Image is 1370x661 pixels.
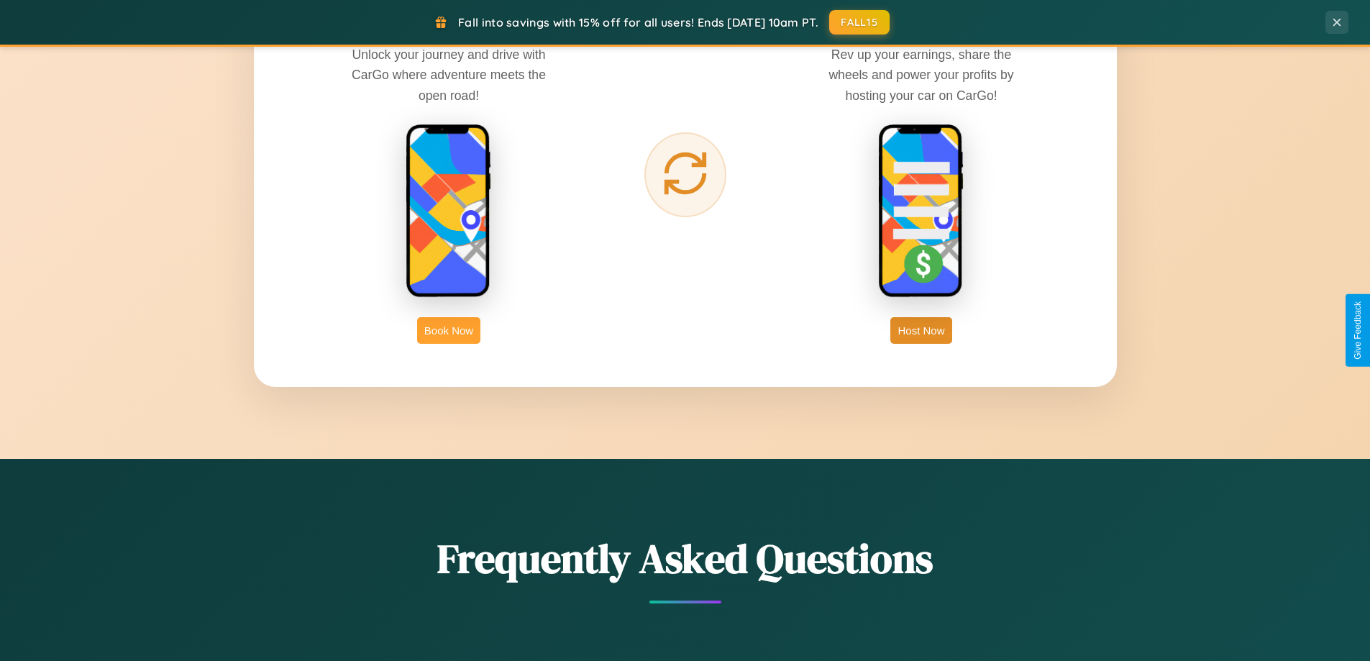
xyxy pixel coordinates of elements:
button: Host Now [890,317,951,344]
p: Rev up your earnings, share the wheels and power your profits by hosting your car on CarGo! [813,45,1029,105]
button: Book Now [417,317,480,344]
div: Give Feedback [1353,301,1363,360]
img: rent phone [406,124,492,299]
img: host phone [878,124,964,299]
button: FALL15 [829,10,890,35]
p: Unlock your journey and drive with CarGo where adventure meets the open road! [341,45,557,105]
span: Fall into savings with 15% off for all users! Ends [DATE] 10am PT. [458,15,818,29]
h2: Frequently Asked Questions [254,531,1117,586]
